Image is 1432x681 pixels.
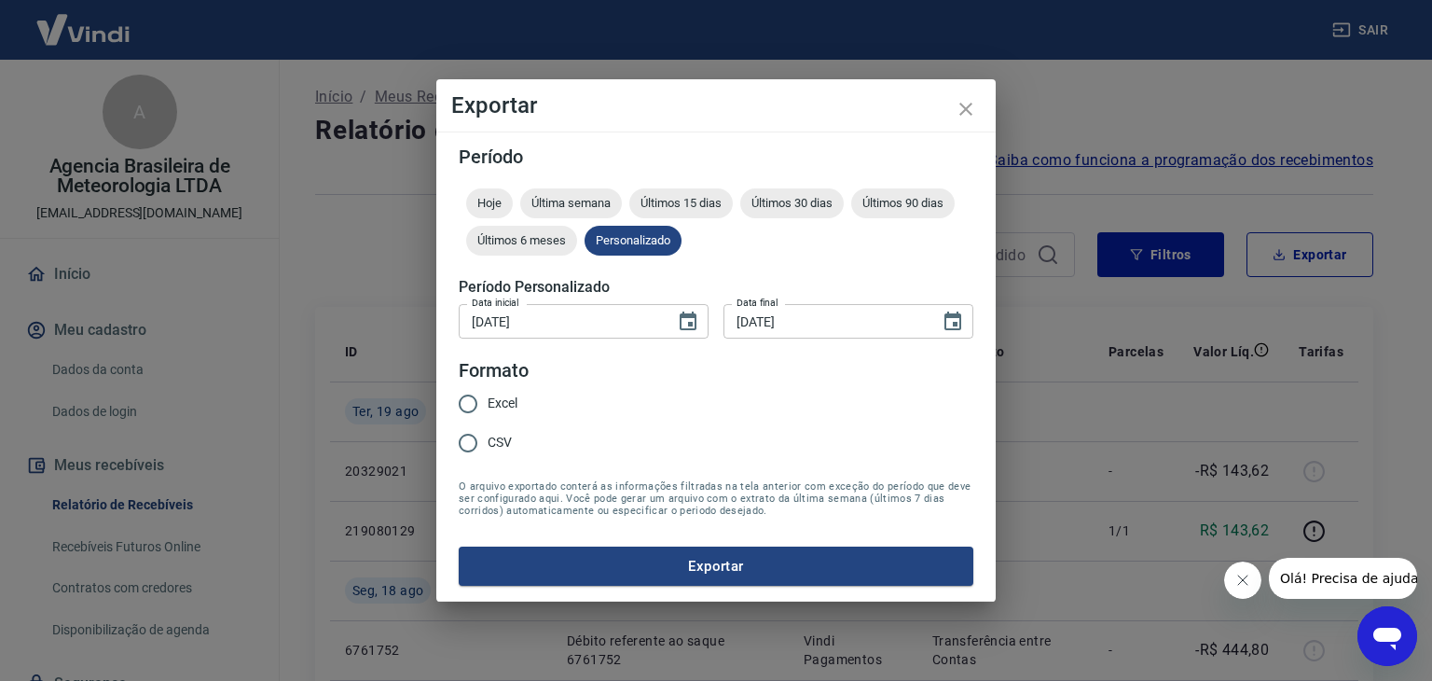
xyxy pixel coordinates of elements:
span: Hoje [466,196,513,210]
div: Última semana [520,188,622,218]
div: Personalizado [585,226,682,256]
span: Excel [488,394,517,413]
span: Últimos 6 meses [466,233,577,247]
iframe: Botão para abrir a janela de mensagens [1357,606,1417,666]
iframe: Fechar mensagem [1224,562,1261,599]
h5: Período Personalizado [459,278,973,297]
legend: Formato [459,357,529,384]
div: Últimos 90 dias [851,188,955,218]
span: Últimos 15 dias [629,196,733,210]
div: Últimos 15 dias [629,188,733,218]
div: Últimos 6 meses [466,226,577,256]
button: close [943,87,988,132]
span: Última semana [520,196,622,210]
input: DD/MM/YYYY [459,304,662,339]
iframe: Mensagem da empresa [1269,558,1417,599]
label: Data inicial [472,296,519,310]
span: Personalizado [585,233,682,247]
span: Últimos 30 dias [740,196,844,210]
span: Olá! Precisa de ajuda? [11,13,157,28]
h4: Exportar [451,94,981,117]
button: Choose date, selected date is 19 de ago de 2025 [934,303,971,340]
div: Últimos 30 dias [740,188,844,218]
span: CSV [488,433,512,452]
label: Data final [737,296,778,310]
button: Exportar [459,547,973,586]
div: Hoje [466,188,513,218]
h5: Período [459,147,973,166]
input: DD/MM/YYYY [723,304,927,339]
span: Últimos 90 dias [851,196,955,210]
span: O arquivo exportado conterá as informações filtradas na tela anterior com exceção do período que ... [459,480,973,517]
button: Choose date, selected date is 1 de ago de 2025 [669,303,707,340]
